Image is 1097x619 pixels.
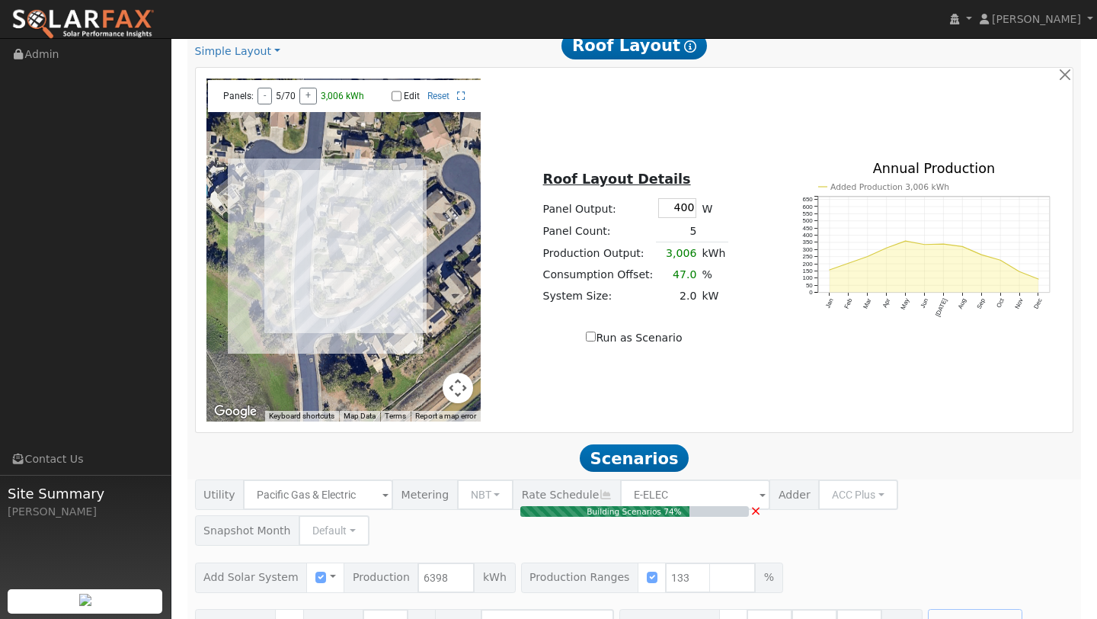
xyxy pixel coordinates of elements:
[299,88,317,104] button: +
[561,32,707,59] span: Roof Layout
[540,264,656,285] td: Consumption Offset:
[961,245,964,248] circle: onclick=""
[980,254,983,256] circle: onclick=""
[802,210,813,217] text: 550
[802,217,813,224] text: 500
[919,297,930,309] text: Jun
[750,500,761,521] a: Cancel
[809,289,813,296] text: 0
[443,373,473,403] button: Map camera controls
[996,297,1006,309] text: Oct
[699,264,728,285] td: %
[540,242,656,265] td: Production Output:
[881,297,892,309] text: Apr
[210,402,261,422] img: Google
[750,502,761,518] span: ×
[321,91,364,101] span: 3,006 kWh
[1019,271,1021,273] circle: onclick=""
[586,332,596,342] input: Run as Scenario
[520,506,749,518] div: Building Scenarios 74%
[802,246,813,253] text: 300
[540,286,656,307] td: System Size:
[699,286,728,307] td: kW
[802,268,813,274] text: 150
[699,196,728,220] td: W
[847,262,849,265] circle: onclick=""
[873,161,996,176] text: Annual Production
[802,196,813,203] text: 650
[824,297,835,309] text: Jan
[992,13,1081,25] span: [PERSON_NAME]
[828,269,830,271] circle: onclick=""
[806,282,813,289] text: 50
[830,182,949,192] text: Added Production 3,006 kWh
[802,253,813,260] text: 250
[344,411,376,422] button: Map Data
[843,297,854,310] text: Feb
[404,91,420,101] label: Edit
[942,243,945,245] circle: onclick=""
[586,330,682,346] label: Run as Scenario
[976,297,987,310] text: Sep
[79,594,91,606] img: retrieve
[904,240,907,242] circle: onclick=""
[802,239,813,246] text: 350
[223,91,254,101] span: Panels:
[802,225,813,232] text: 450
[8,504,163,520] div: [PERSON_NAME]
[656,286,699,307] td: 2.0
[8,483,163,504] span: Site Summary
[656,264,699,285] td: 47.0
[540,220,656,242] td: Panel Count:
[862,297,873,310] text: Mar
[684,40,696,53] i: Show Help
[999,259,1002,261] circle: onclick=""
[802,232,813,239] text: 400
[11,8,155,40] img: SolarFax
[427,91,449,101] a: Reset
[900,297,911,311] text: May
[802,204,813,210] text: 600
[543,172,691,187] u: Roof Layout Details
[276,91,296,101] span: 5/70
[1038,278,1040,281] circle: onclick=""
[540,196,656,220] td: Panel Output:
[415,412,476,420] a: Report a map error
[885,247,888,249] circle: onclick=""
[656,220,699,242] td: 5
[656,242,699,265] td: 3,006
[257,88,272,104] button: -
[1014,297,1025,310] text: Nov
[957,297,967,310] text: Aug
[210,402,261,422] a: Open this area in Google Maps (opens a new window)
[269,411,334,422] button: Keyboard shortcuts
[1033,297,1044,310] text: Dec
[580,444,689,472] span: Scenarios
[866,255,868,258] circle: onclick=""
[935,297,949,318] text: [DATE]
[457,91,465,101] a: Full Screen
[923,243,926,245] circle: onclick=""
[385,412,406,420] a: Terms
[195,43,280,59] a: Simple Layout
[699,242,728,265] td: kWh
[802,275,813,282] text: 100
[802,261,813,268] text: 200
